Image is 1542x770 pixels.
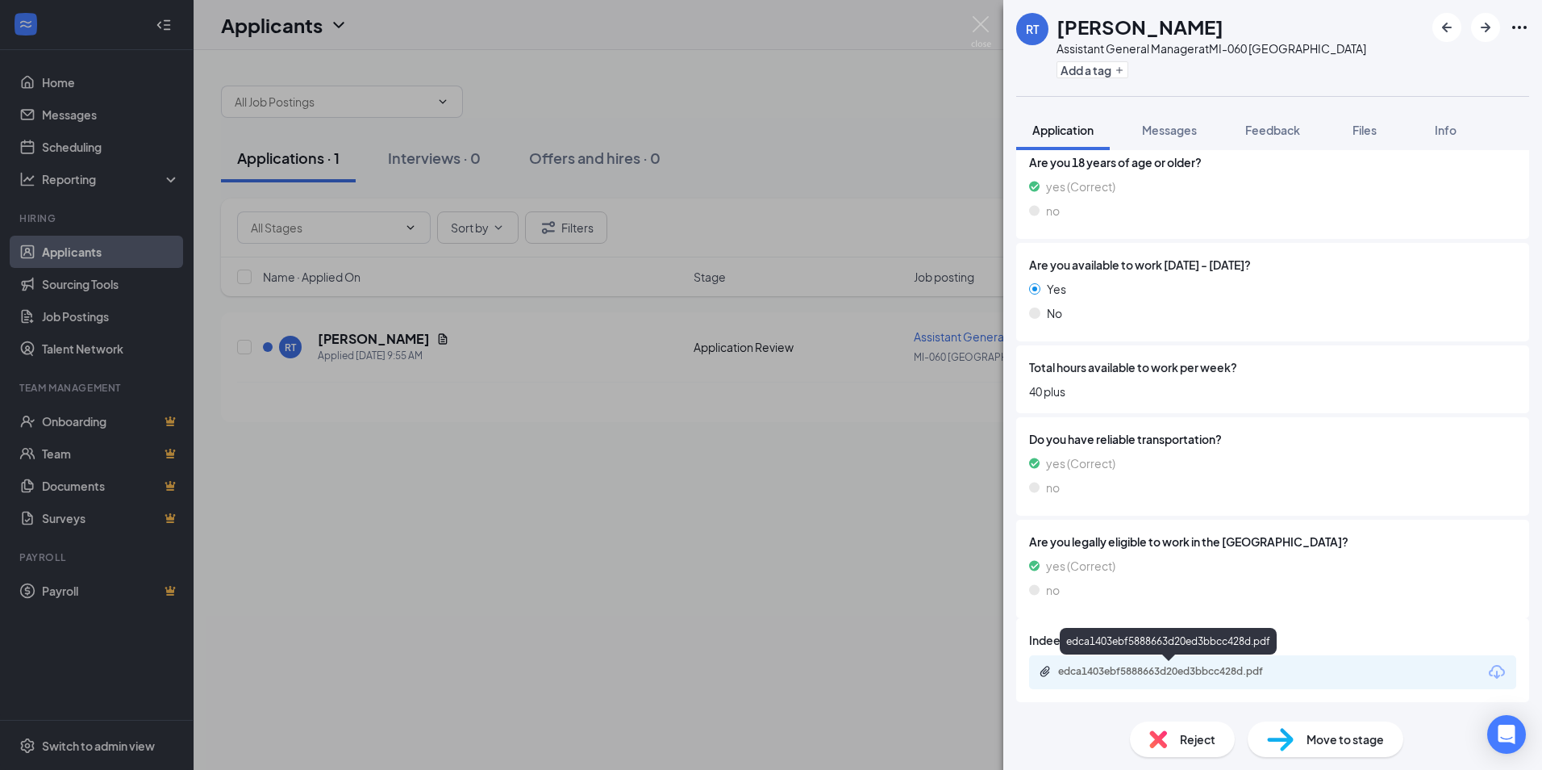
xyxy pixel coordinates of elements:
span: yes (Correct) [1046,454,1115,472]
span: Do you have reliable transportation? [1029,430,1516,448]
span: Yes [1047,280,1066,298]
span: Info [1435,123,1457,137]
svg: ArrowRight [1476,18,1495,37]
span: no [1046,581,1060,599]
span: yes (Correct) [1046,178,1115,195]
div: RT [1026,21,1039,37]
span: Application [1032,123,1094,137]
svg: Plus [1115,65,1124,75]
span: Are you legally eligible to work in the [GEOGRAPHIC_DATA]? [1029,533,1516,550]
span: Indeed Resume [1029,631,1114,649]
button: ArrowRight [1471,13,1500,42]
svg: ArrowLeftNew [1437,18,1457,37]
span: Reject [1180,730,1215,748]
span: Feedback [1245,123,1300,137]
span: Are you available to work [DATE] - [DATE]? [1029,256,1251,274]
span: Total hours available to work per week? [1029,358,1237,376]
span: yes (Correct) [1046,557,1115,575]
span: 40 plus [1029,383,1516,400]
h1: [PERSON_NAME] [1056,13,1223,40]
div: edca1403ebf5888663d20ed3bbcc428d.pdf [1058,665,1284,678]
div: edca1403ebf5888663d20ed3bbcc428d.pdf [1060,628,1277,655]
a: Paperclipedca1403ebf5888663d20ed3bbcc428d.pdf [1039,665,1300,680]
svg: Paperclip [1039,665,1052,678]
span: No [1047,304,1062,322]
span: Messages [1142,123,1197,137]
span: Files [1352,123,1377,137]
svg: Download [1487,663,1507,682]
button: ArrowLeftNew [1432,13,1461,42]
span: no [1046,202,1060,220]
div: Assistant General Manager at MI-060 [GEOGRAPHIC_DATA] [1056,40,1366,56]
button: PlusAdd a tag [1056,61,1128,78]
svg: Ellipses [1510,18,1529,37]
span: no [1046,479,1060,496]
span: Are you 18 years of age or older? [1029,153,1516,171]
div: Open Intercom Messenger [1487,715,1526,754]
span: Move to stage [1307,730,1384,748]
